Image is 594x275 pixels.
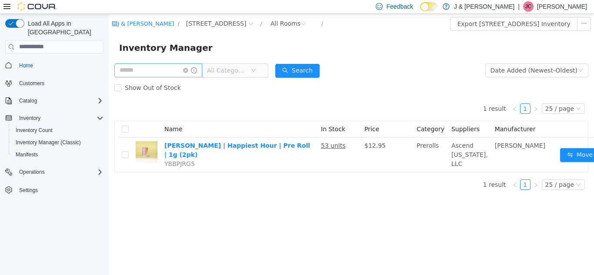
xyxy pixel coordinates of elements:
button: Inventory [2,112,107,124]
span: / [152,7,154,13]
span: Ascend [US_STATE], LLC [343,128,379,153]
button: Catalog [2,95,107,107]
span: Name [56,112,73,119]
span: / [69,7,70,13]
td: Prerolls [304,124,339,158]
span: Customers [16,78,103,89]
button: icon: ellipsis [468,3,482,17]
a: Customers [16,78,48,89]
span: Catalog [16,96,103,106]
span: Inventory Count [12,125,103,136]
span: Category [308,112,336,119]
span: Inventory Manager (Classic) [16,139,81,146]
li: Previous Page [401,166,411,176]
span: Load All Apps in [GEOGRAPHIC_DATA] [24,19,103,36]
a: 1 [412,90,421,99]
li: 1 [411,166,422,176]
i: icon: shop [3,7,9,13]
button: Inventory Count [9,124,107,136]
span: Operations [16,167,103,177]
span: Settings [19,187,38,194]
span: All Categories [98,52,138,61]
i: icon: left [404,93,409,98]
span: Manifests [12,149,103,160]
span: Home [16,60,103,71]
p: J & [PERSON_NAME] [454,1,514,12]
span: Home [19,62,33,69]
div: Jared Cooney [523,1,534,12]
button: Customers [2,77,107,89]
span: [PERSON_NAME] [386,128,437,135]
span: JC [525,1,532,12]
button: icon: searchSearch [167,50,211,64]
span: In Stock [212,112,237,119]
span: Catalog [19,97,37,104]
button: Settings [2,183,107,196]
i: icon: left [404,169,409,174]
i: icon: close-circle [74,54,80,59]
i: icon: info-circle [82,53,88,60]
i: icon: down [469,54,474,60]
a: [PERSON_NAME] | Happiest Hour | Pre Roll | 1g (2pk) [56,128,201,144]
img: Edie Parker | Happiest Hour | Pre Roll | 1g (2pk) hero shot [27,127,49,149]
span: $12.95 [256,128,277,135]
i: icon: right [424,93,430,98]
a: Inventory Manager (Classic) [12,137,84,148]
button: Operations [16,167,48,177]
button: Export [STREET_ADDRESS] Inventory [341,3,468,17]
span: Inventory Count [16,127,53,134]
a: Home [16,60,37,71]
li: 1 [411,89,422,100]
u: 53 units [212,128,237,135]
p: [PERSON_NAME] [537,1,587,12]
li: Next Page [422,166,432,176]
a: Manifests [12,149,41,160]
button: Manifests [9,149,107,161]
i: icon: down [467,168,472,174]
span: Settings [16,184,103,195]
div: 25 / page [437,90,465,99]
span: Suppliers [343,112,371,119]
span: YBBPJRG5 [56,146,86,153]
span: Inventory [16,113,103,123]
button: Operations [2,166,107,178]
li: Previous Page [401,89,411,100]
span: Inventory [19,115,40,122]
a: Inventory Count [12,125,56,136]
a: 1 [412,166,421,176]
li: Next Page [422,89,432,100]
button: Home [2,59,107,72]
li: 1 result [374,166,397,176]
button: Catalog [16,96,40,106]
span: / [213,7,214,13]
span: Show Out of Stock [13,70,76,77]
i: icon: down [467,92,472,98]
div: 25 / page [437,166,465,176]
a: icon: shopJ & [PERSON_NAME] [3,7,65,13]
div: Date Added (Newest-Oldest) [382,50,469,63]
button: Inventory Manager (Classic) [9,136,107,149]
input: Dark Mode [420,2,438,11]
p: | [518,1,520,12]
i: icon: down [142,54,147,60]
span: Manifests [16,151,38,158]
span: Inventory Manager [10,27,109,41]
span: Price [256,112,270,119]
span: 3055 Route 23, Oak Ridge [77,5,138,14]
span: Feedback [386,2,413,11]
button: Inventory [16,113,44,123]
li: 1 result [374,89,397,100]
span: Inventory Manager (Classic) [12,137,103,148]
nav: Complex example [5,56,103,219]
div: All Rooms [162,3,192,16]
span: Manufacturer [386,112,427,119]
button: icon: swapMove [451,134,491,148]
span: Customers [19,80,44,87]
i: icon: right [424,169,430,174]
img: Cova [17,2,57,11]
span: Operations [19,169,45,176]
a: Settings [16,185,41,195]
